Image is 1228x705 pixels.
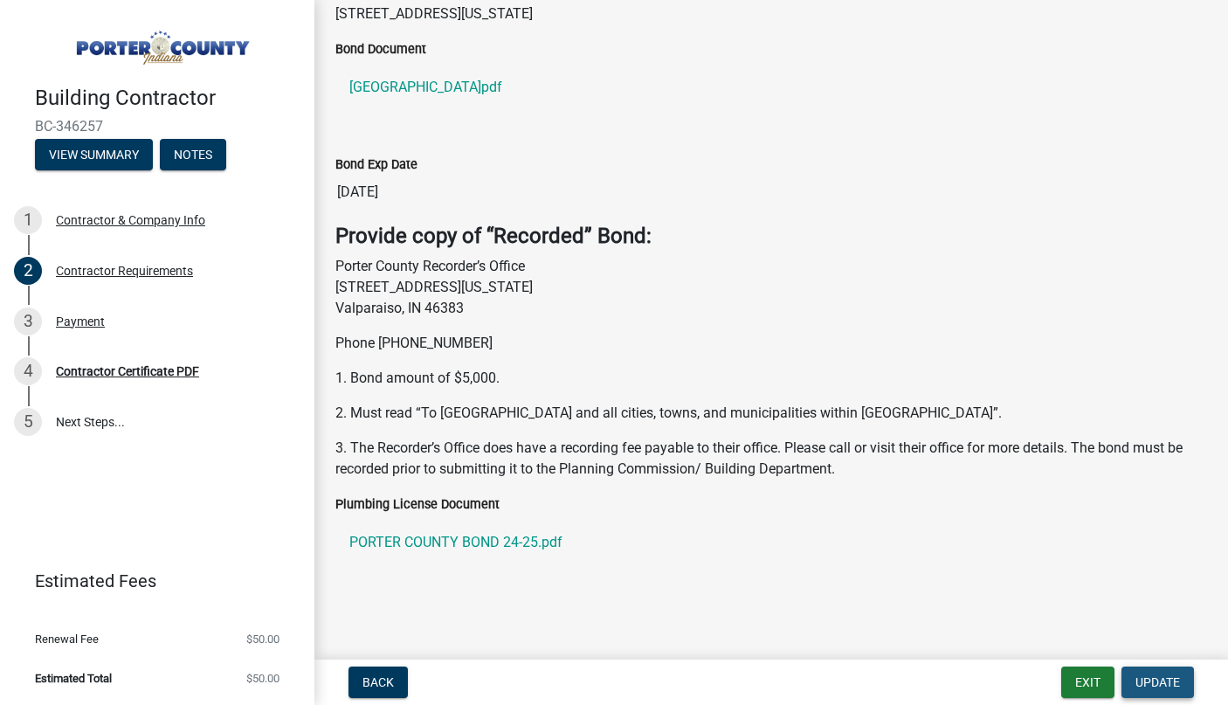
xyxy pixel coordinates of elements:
[14,257,42,285] div: 2
[35,118,279,135] span: BC-346257
[1135,675,1180,689] span: Update
[56,315,105,328] div: Payment
[35,673,112,684] span: Estimated Total
[362,675,394,689] span: Back
[246,633,279,645] span: $50.00
[35,633,99,645] span: Renewal Fee
[1061,667,1114,698] button: Exit
[335,368,1207,389] p: 1. Bond amount of $5,000.
[335,522,1207,563] a: PORTER COUNTY BOND 24-25.pdf
[35,139,153,170] button: View Summary
[1121,667,1194,698] button: Update
[335,159,417,171] label: Bond Exp Date
[56,365,199,377] div: Contractor Certificate PDF
[35,149,153,162] wm-modal-confirm: Summary
[335,44,426,56] label: Bond Document
[14,308,42,335] div: 3
[335,256,1207,319] p: Porter County Recorder’s Office [STREET_ADDRESS][US_STATE] Valparaiso, IN 46383
[160,139,226,170] button: Notes
[35,86,300,111] h4: Building Contractor
[335,333,1207,354] p: Phone [PHONE_NUMBER]
[14,206,42,234] div: 1
[14,563,286,598] a: Estimated Fees
[56,214,205,226] div: Contractor & Company Info
[335,438,1207,480] p: 3. The Recorder’s Office does have a recording fee payable to their office. Please call or visit ...
[14,357,42,385] div: 4
[56,265,193,277] div: Contractor Requirements
[335,403,1207,424] p: 2. Must read “To [GEOGRAPHIC_DATA] and all cities, towns, and municipalities within [GEOGRAPHIC_D...
[14,408,42,436] div: 5
[35,18,286,67] img: Porter County, Indiana
[246,673,279,684] span: $50.00
[335,66,1207,108] a: [GEOGRAPHIC_DATA]pdf
[160,149,226,162] wm-modal-confirm: Notes
[335,499,500,511] label: Plumbing License Document
[335,224,652,248] strong: Provide copy of “Recorded” Bond:
[348,667,408,698] button: Back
